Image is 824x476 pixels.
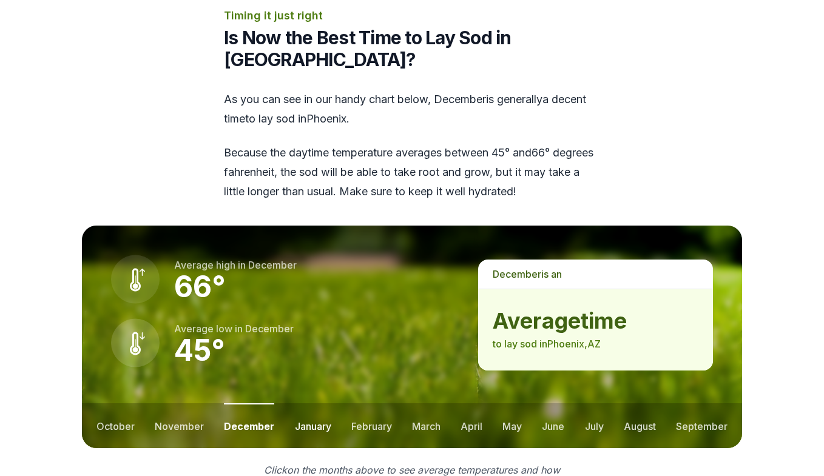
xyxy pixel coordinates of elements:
p: is a n [478,260,713,289]
p: Average low in [174,321,294,336]
button: february [351,403,392,448]
h2: Is Now the Best Time to Lay Sod in [GEOGRAPHIC_DATA]? [224,27,600,70]
div: As you can see in our handy chart below, is generally a decent time to lay sod in Phoenix . [224,90,600,201]
span: december [248,259,297,271]
button: june [542,403,564,448]
span: december [245,323,294,335]
button: august [624,403,656,448]
button: december [224,403,274,448]
button: march [412,403,441,448]
button: july [585,403,604,448]
button: january [295,403,331,448]
span: december [434,93,486,106]
p: Because the daytime temperature averages between 45 ° and 66 ° degrees fahrenheit, the sod will b... [224,143,600,201]
strong: 45 ° [174,332,225,368]
button: september [676,403,728,448]
strong: 66 ° [174,269,226,304]
strong: average time [493,309,698,333]
button: november [155,403,204,448]
button: april [461,403,482,448]
p: Average high in [174,258,297,272]
span: december [493,268,541,280]
button: may [502,403,522,448]
p: Timing it just right [224,7,600,24]
p: to lay sod in Phoenix , AZ [493,337,698,351]
button: october [96,403,135,448]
